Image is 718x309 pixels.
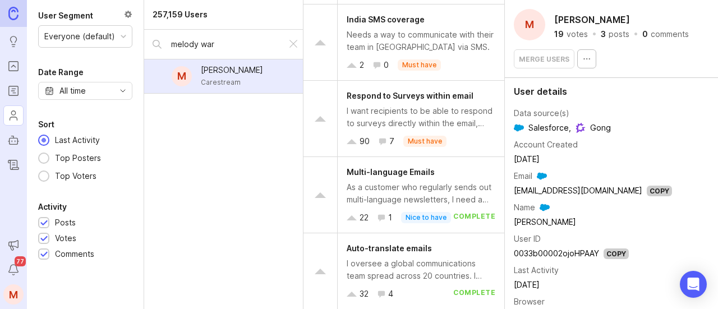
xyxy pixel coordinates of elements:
div: I oversee a global communications team spread across 20 countries. I need a feature that automati... [347,257,495,282]
div: 22 [360,211,369,224]
div: Copy [647,186,672,196]
a: Portal [3,56,24,76]
div: Email [514,170,532,182]
time: [DATE] [514,280,540,289]
span: 77 [15,256,26,266]
div: 0 [642,30,648,38]
span: India SMS coverage [347,15,425,24]
div: Open Intercom Messenger [680,271,707,298]
div: complete [453,211,495,224]
div: User details [514,87,709,96]
div: 0033b00002ojoHPAAY [514,247,599,260]
div: votes [567,30,588,38]
a: Autopilot [3,130,24,150]
a: [EMAIL_ADDRESS][DOMAIN_NAME] [514,186,642,195]
div: Browser [514,296,545,308]
p: Nice to have [406,213,447,222]
span: Auto-translate emails [347,243,432,253]
h2: [PERSON_NAME] [552,11,632,28]
div: Top Posters [49,152,107,164]
a: Multi-language EmailsAs a customer who regularly sends out multi-language newsletters, I need a f... [303,157,504,233]
div: posts [609,30,629,38]
div: complete [453,288,495,300]
div: User Segment [38,9,93,22]
div: 19 [554,30,564,38]
img: Salesforce logo [537,171,547,181]
a: India SMS coverageNeeds a way to communicate with their team in [GEOGRAPHIC_DATA] via SMS.20Must ... [303,4,504,81]
div: I want recipients to be able to respond to surveys directly within the email, rather than being r... [347,105,495,130]
div: 32 [360,288,369,300]
div: M [172,66,192,86]
div: 4 [388,288,393,300]
p: Must have [408,137,442,146]
svg: toggle icon [114,86,132,95]
div: 2 [360,59,364,71]
div: · [591,30,597,38]
button: Notifications [3,260,24,280]
input: Search by name... [171,38,278,50]
div: Last Activity [514,264,559,276]
div: Sort [38,118,54,131]
div: Everyone (default) [44,30,115,43]
a: Changelog [3,155,24,175]
div: User ID [514,233,541,245]
span: Multi-language Emails [347,167,435,177]
button: M [3,284,24,305]
div: 0 [384,59,389,71]
div: Votes [55,232,76,245]
div: 1 [388,211,392,224]
div: Data source(s) [514,107,569,119]
div: 3 [601,30,606,38]
div: Comments [55,248,94,260]
div: Date Range [38,66,84,79]
div: Posts [55,216,76,229]
div: M [514,9,545,40]
a: Roadmaps [3,81,24,101]
div: 257,159 Users [153,8,208,21]
img: Salesforce logo [514,123,524,133]
div: Copy [604,248,629,259]
div: Last Activity [49,134,105,146]
a: Respond to Surveys within emailI want recipients to be able to respond to surveys directly within... [303,81,504,157]
span: Gong [576,122,611,134]
a: Users [3,105,24,126]
div: Carestream [201,76,263,89]
div: comments [651,30,689,38]
div: As a customer who regularly sends out multi-language newsletters, I need a feature that lets my r... [347,181,495,206]
a: Ideas [3,31,24,52]
div: Needs a way to communicate with their team in [GEOGRAPHIC_DATA] via SMS. [347,29,495,53]
div: 7 [389,135,394,147]
img: Gong logo [576,123,586,133]
div: Activity [38,200,67,214]
span: Respond to Surveys within email [347,91,473,100]
p: Must have [402,61,436,70]
div: Account Created [514,139,578,151]
div: 90 [360,135,370,147]
time: [DATE] [514,154,540,164]
div: [PERSON_NAME] [201,64,263,76]
div: Name [514,201,535,214]
div: · [633,30,639,38]
button: Announcements [3,235,24,255]
div: Top Voters [49,170,102,182]
td: [PERSON_NAME] [514,215,690,229]
img: Canny Home [8,7,19,20]
span: Salesforce , [514,122,571,134]
img: Salesforce logo [540,202,550,213]
div: All time [59,85,86,97]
